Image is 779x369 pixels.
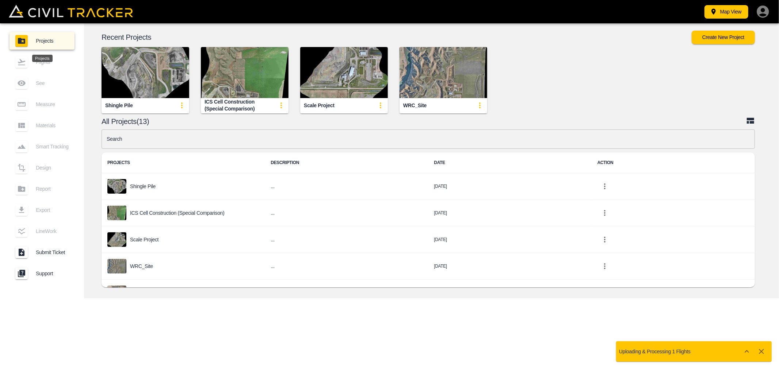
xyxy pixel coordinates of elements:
[107,179,126,194] img: project-image
[300,47,388,98] img: Scale Project
[704,5,748,19] button: Map View
[740,344,754,359] button: Show more
[205,98,274,112] div: ICS Cell Construction (Special Comparison)
[428,152,592,173] th: DATE
[592,152,755,173] th: ACTION
[130,263,153,269] p: WRC_Site
[32,55,53,62] div: Projects
[271,235,422,244] h6: ...
[201,47,289,98] img: ICS Cell Construction (Special Comparison)
[265,152,428,173] th: DESCRIPTION
[692,31,755,44] button: Create New Project
[400,47,487,98] img: WRC_Site
[130,183,156,189] p: Shingle Pile
[102,34,692,40] p: Recent Projects
[105,102,133,109] div: Shingle Pile
[9,244,75,261] a: Submit Ticket
[271,262,422,271] h6: ...
[428,253,592,280] td: [DATE]
[102,152,265,173] th: PROJECTS
[271,209,422,218] h6: ...
[428,200,592,226] td: [DATE]
[428,226,592,253] td: [DATE]
[403,102,427,109] div: WRC_Site
[304,102,335,109] div: Scale Project
[9,265,75,282] a: Support
[271,182,422,191] h6: ...
[428,173,592,200] td: [DATE]
[102,47,189,98] img: Shingle Pile
[107,286,126,300] img: project-image
[36,249,69,255] span: Submit Ticket
[102,119,746,124] p: All Projects(13)
[175,98,189,113] button: update-card-details
[619,349,691,354] p: Uploading & Processing 1 Flights
[36,38,69,44] span: Projects
[107,259,126,273] img: project-image
[373,98,388,113] button: update-card-details
[36,271,69,276] span: Support
[107,232,126,247] img: project-image
[107,206,126,220] img: project-image
[473,98,487,113] button: update-card-details
[9,32,75,50] a: Projects
[274,98,289,113] button: update-card-details
[130,210,224,216] p: ICS Cell Construction (Special Comparison)
[428,280,592,306] td: [DATE]
[130,237,159,242] p: Scale Project
[9,5,133,18] img: Civil Tracker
